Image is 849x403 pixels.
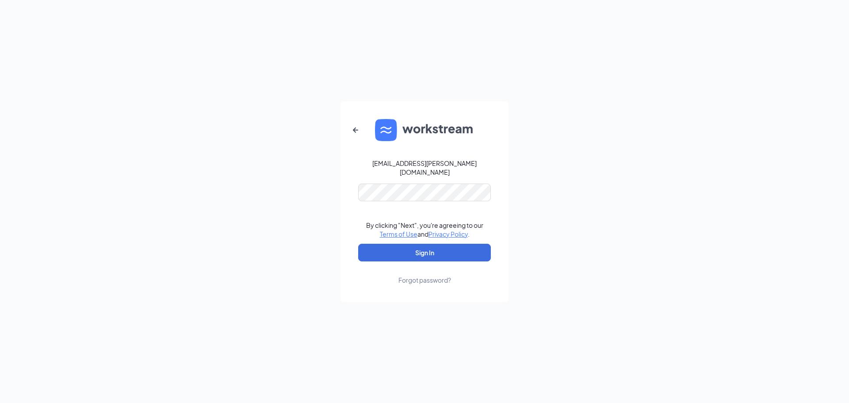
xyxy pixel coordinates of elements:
a: Terms of Use [380,230,417,238]
svg: ArrowLeftNew [350,125,361,135]
button: Sign In [358,244,491,261]
button: ArrowLeftNew [345,119,366,141]
div: [EMAIL_ADDRESS][PERSON_NAME][DOMAIN_NAME] [358,159,491,177]
a: Forgot password? [398,261,451,284]
a: Privacy Policy [428,230,468,238]
div: Forgot password? [398,276,451,284]
div: By clicking "Next", you're agreeing to our and . [366,221,483,238]
img: WS logo and Workstream text [375,119,474,141]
